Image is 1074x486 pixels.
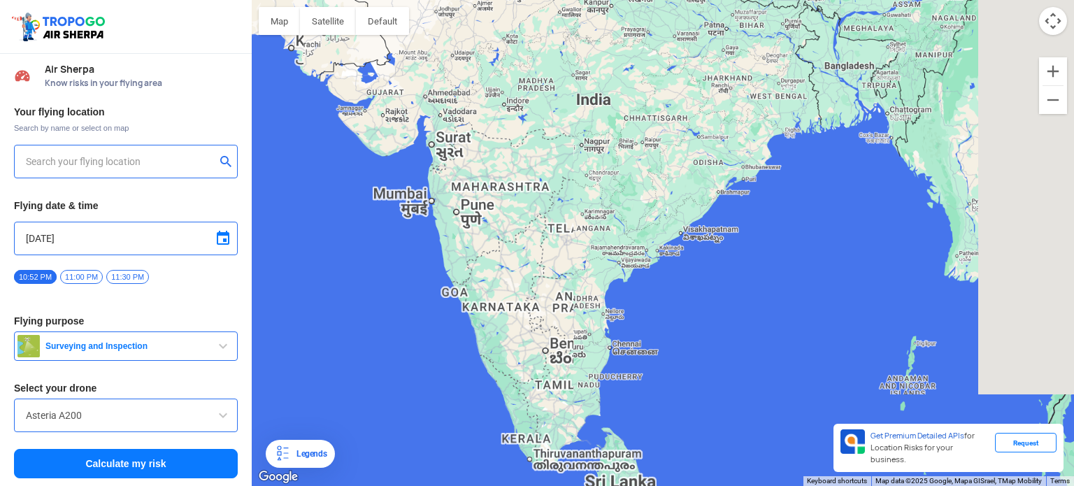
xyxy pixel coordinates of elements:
[106,270,149,284] span: 11:30 PM
[274,445,291,462] img: Legends
[60,270,103,284] span: 11:00 PM
[14,331,238,361] button: Surveying and Inspection
[45,78,238,89] span: Know risks in your flying area
[10,10,110,43] img: ic_tgdronemaps.svg
[14,107,238,117] h3: Your flying location
[45,64,238,75] span: Air Sherpa
[1050,477,1070,485] a: Terms
[875,477,1042,485] span: Map data ©2025 Google, Mapa GISrael, TMap Mobility
[26,230,226,247] input: Select Date
[1039,7,1067,35] button: Map camera controls
[26,407,226,424] input: Search by name or Brand
[255,468,301,486] img: Google
[871,431,964,441] span: Get Premium Detailed APIs
[26,153,215,170] input: Search your flying location
[17,335,40,357] img: survey.png
[807,476,867,486] button: Keyboard shortcuts
[40,341,215,352] span: Surveying and Inspection
[14,316,238,326] h3: Flying purpose
[14,67,31,84] img: Risk Scores
[840,429,865,454] img: Premium APIs
[14,270,57,284] span: 10:52 PM
[14,201,238,210] h3: Flying date & time
[14,383,238,393] h3: Select your drone
[995,433,1057,452] div: Request
[14,122,238,134] span: Search by name or select on map
[1039,86,1067,114] button: Zoom out
[300,7,356,35] button: Show satellite imagery
[1039,57,1067,85] button: Zoom in
[291,445,327,462] div: Legends
[255,468,301,486] a: Open this area in Google Maps (opens a new window)
[259,7,300,35] button: Show street map
[865,429,995,466] div: for Location Risks for your business.
[14,449,238,478] button: Calculate my risk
